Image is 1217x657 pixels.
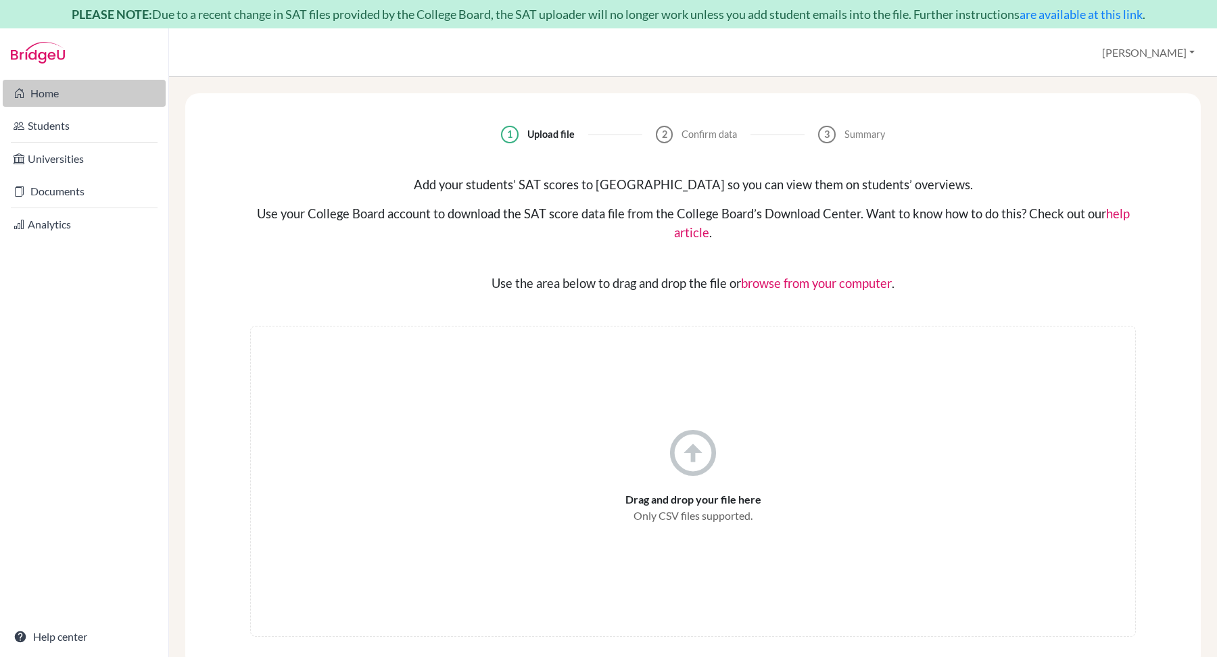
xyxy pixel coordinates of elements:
img: Bridge-U [11,42,65,64]
a: Help center [3,623,166,650]
div: 2 [656,126,673,143]
span: Only CSV files supported. [634,508,753,524]
div: Use the area below to drag and drop the file or . [250,274,1136,293]
div: 3 [818,126,836,143]
a: Documents [3,178,166,205]
span: Drag and drop your file here [625,491,761,508]
a: Universities [3,145,166,172]
div: Add your students’ SAT scores to [GEOGRAPHIC_DATA] so you can view them on students’ overviews. [250,176,1136,195]
div: Upload file [527,127,575,142]
i: arrow_circle_up [665,425,721,481]
div: Use your College Board account to download the SAT score data file from the College Board’s Downl... [250,205,1136,242]
div: Confirm data [682,127,737,142]
div: Summary [844,127,885,142]
a: Home [3,80,166,107]
button: [PERSON_NAME] [1096,40,1201,66]
a: Students [3,112,166,139]
a: help article [674,206,1130,240]
a: Analytics [3,211,166,238]
div: 1 [501,126,519,143]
